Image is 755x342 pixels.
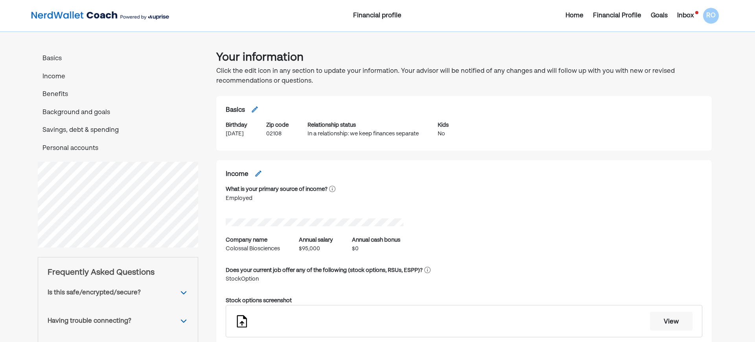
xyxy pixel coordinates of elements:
div: Relationship status [308,121,356,129]
div: 02108 [266,129,289,138]
div: Zip code [266,121,289,129]
p: Savings, debt & spending [38,126,198,136]
div: Having trouble connecting? [48,316,131,326]
div: In a relationship: we keep finances separate [308,129,419,138]
h1: Your information [216,49,712,67]
p: Income [38,72,198,82]
div: Financial Profile [593,11,641,20]
div: Financial profile [263,11,492,20]
p: Personal accounts [38,144,198,154]
div: What is your primary source of income? [226,185,328,194]
div: [DATE] [226,129,247,138]
div: RO [703,8,719,24]
div: No [438,129,449,138]
div: Birthday [226,121,247,129]
div: Is this safe/encrypted/secure? [48,288,141,298]
div: Colossal Biosciences [226,244,280,253]
div: Annual salary [299,236,333,244]
div: Stock options screenshot [226,296,292,305]
div: Inbox [677,11,694,20]
div: StockOption [226,275,383,283]
div: $0 [352,244,400,253]
h2: Income [226,170,249,180]
div: Does your current job offer any of the following (stock options, RSUs, ESPP)? [226,266,423,275]
div: Kids [438,121,449,129]
p: Benefits [38,90,198,100]
p: Basics [38,54,198,64]
div: Annual cash bonus [352,236,400,244]
p: Click the edit icon in any section to update your information. Your advisor will be notified of a... [216,67,712,87]
p: Background and goals [38,108,198,118]
h2: Basics [226,105,245,116]
div: Home [565,11,584,20]
button: View [650,312,692,331]
div: Goals [651,11,668,20]
div: $95,000 [299,244,333,253]
div: Company name [226,236,267,244]
div: Employed [226,194,335,203]
div: Frequently Asked Questions [48,267,188,279]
